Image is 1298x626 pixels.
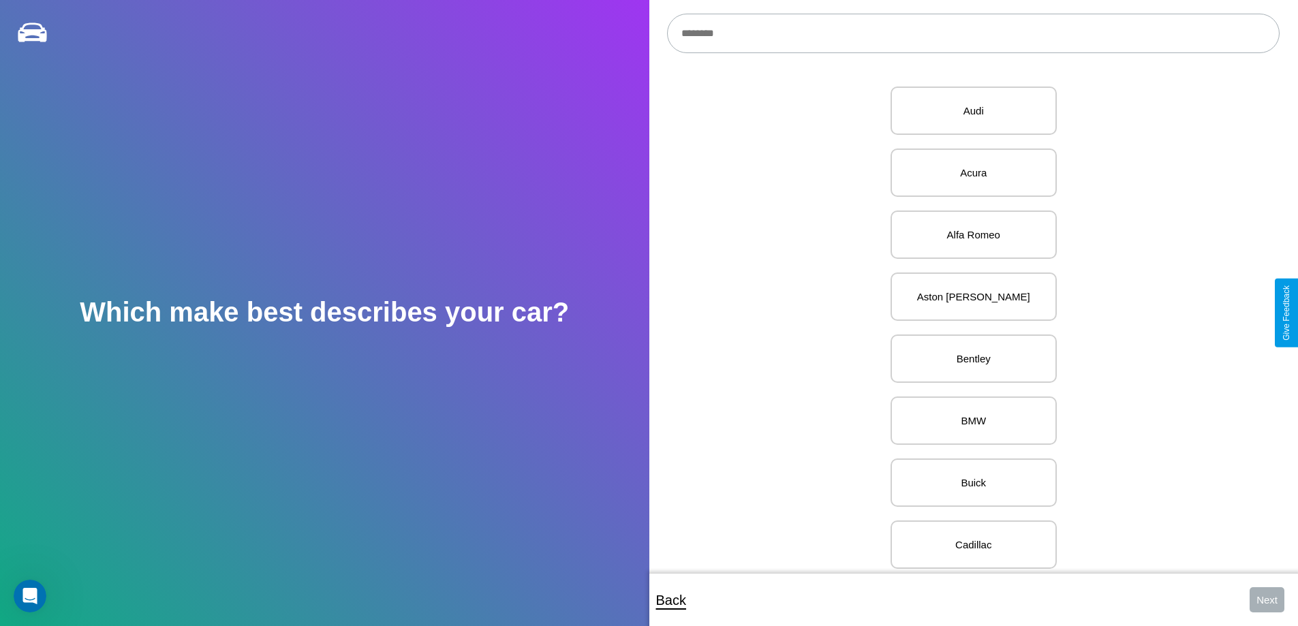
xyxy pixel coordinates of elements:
[906,473,1042,492] p: Buick
[906,349,1042,368] p: Bentley
[80,297,569,328] h2: Which make best describes your car?
[906,287,1042,306] p: Aston [PERSON_NAME]
[656,588,686,612] p: Back
[906,411,1042,430] p: BMW
[1250,587,1284,612] button: Next
[906,535,1042,554] p: Cadillac
[906,163,1042,182] p: Acura
[906,225,1042,244] p: Alfa Romeo
[1282,285,1291,341] div: Give Feedback
[14,580,46,612] iframe: Intercom live chat
[906,101,1042,120] p: Audi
